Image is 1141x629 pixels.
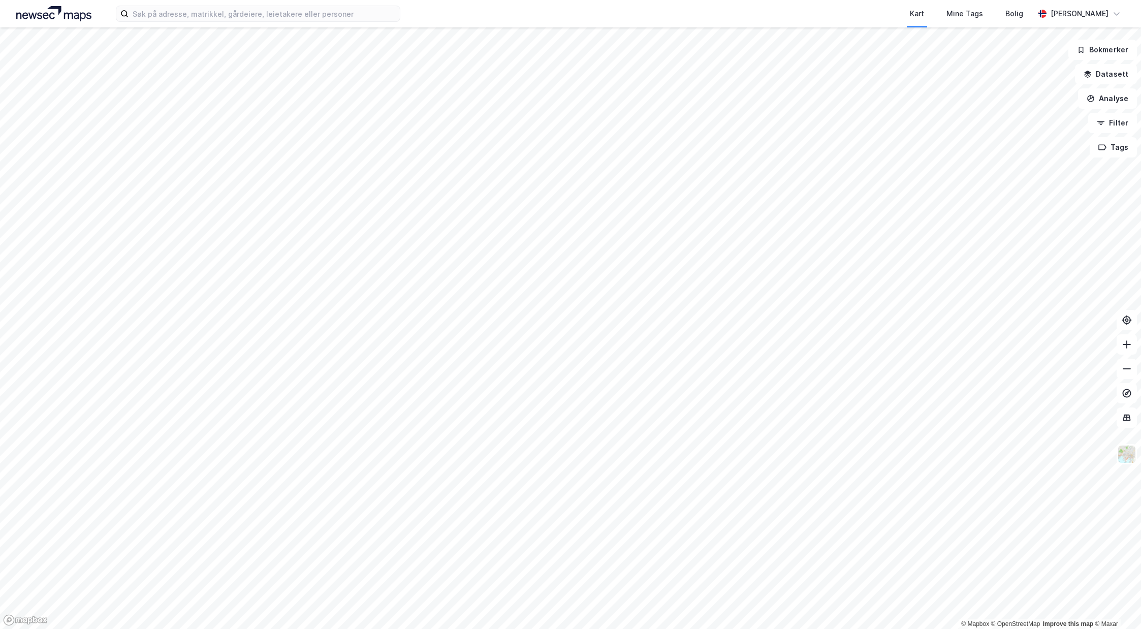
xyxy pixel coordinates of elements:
[1090,580,1141,629] div: Kontrollprogram for chat
[1090,580,1141,629] iframe: Chat Widget
[129,6,400,21] input: Søk på adresse, matrikkel, gårdeiere, leietakere eller personer
[1005,8,1023,20] div: Bolig
[1117,445,1136,464] img: Z
[946,8,983,20] div: Mine Tags
[961,620,989,627] a: Mapbox
[1078,88,1137,109] button: Analyse
[1088,113,1137,133] button: Filter
[910,8,924,20] div: Kart
[1068,40,1137,60] button: Bokmerker
[16,6,91,21] img: logo.a4113a55bc3d86da70a041830d287a7e.svg
[1051,8,1108,20] div: [PERSON_NAME]
[1090,137,1137,158] button: Tags
[1075,64,1137,84] button: Datasett
[991,620,1040,627] a: OpenStreetMap
[1043,620,1093,627] a: Improve this map
[3,614,48,626] a: Mapbox homepage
